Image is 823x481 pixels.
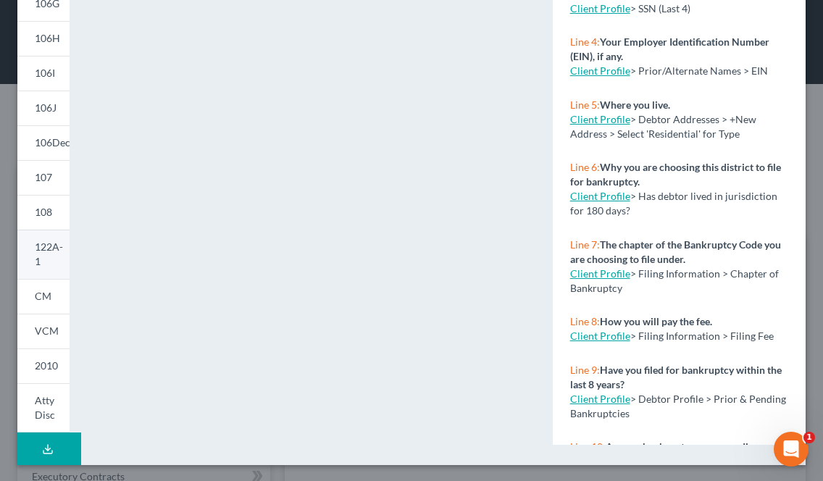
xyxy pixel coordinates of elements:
[17,125,70,160] a: 106Dec
[17,383,70,433] a: Atty Disc
[17,279,70,314] a: CM
[570,35,600,48] span: Line 4:
[17,91,70,125] a: 106J
[570,440,606,453] span: Line 10:
[570,393,786,419] span: > Debtor Profile > Prior & Pending Bankruptcies
[570,315,600,327] span: Line 8:
[630,330,774,342] span: > Filing Information > Filing Fee
[17,160,70,195] a: 107
[570,238,600,251] span: Line 7:
[570,64,630,77] a: Client Profile
[774,432,809,467] iframe: Intercom live chat
[35,101,57,114] span: 106J
[35,240,63,267] span: 122A-1
[35,67,55,79] span: 106I
[570,364,782,390] strong: Have you filed for bankruptcy within the last 8 years?
[17,21,70,56] a: 106H
[17,314,70,348] a: VCM
[570,35,769,62] strong: Your Employer Identification Number (EIN), if any.
[600,99,670,111] strong: Where you live.
[35,136,70,149] span: 106Dec
[600,315,712,327] strong: How you will pay the fee.
[630,2,690,14] span: > SSN (Last 4)
[17,348,70,383] a: 2010
[570,2,630,14] a: Client Profile
[570,330,630,342] a: Client Profile
[17,195,70,230] a: 108
[570,99,600,111] span: Line 5:
[570,190,630,202] a: Client Profile
[570,267,779,294] span: > Filing Information > Chapter of Bankruptcy
[570,161,600,173] span: Line 6:
[35,206,52,218] span: 108
[803,432,815,443] span: 1
[570,190,777,217] span: > Has debtor lived in jurisdiction for 180 days?
[570,364,600,376] span: Line 9:
[570,267,630,280] a: Client Profile
[35,359,58,372] span: 2010
[35,290,51,302] span: CM
[630,64,768,77] span: > Prior/Alternate Names > EIN
[35,32,60,44] span: 106H
[35,171,52,183] span: 107
[570,238,781,265] strong: The chapter of the Bankruptcy Code you are choosing to file under.
[17,230,70,279] a: 122A-1
[570,113,756,140] span: > Debtor Addresses > +New Address > Select 'Residential' for Type
[570,161,781,188] strong: Why you are choosing this district to file for bankruptcy.
[17,56,70,91] a: 106I
[35,325,59,337] span: VCM
[570,393,630,405] a: Client Profile
[35,394,55,421] span: Atty Disc
[570,113,630,125] a: Client Profile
